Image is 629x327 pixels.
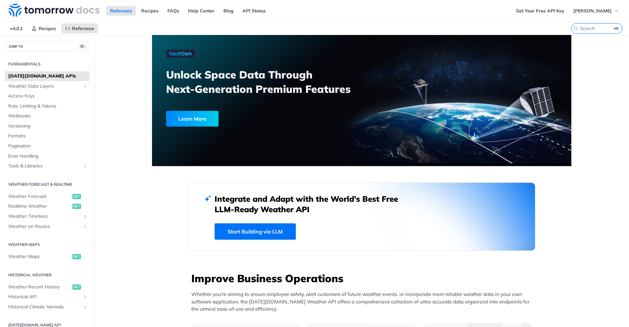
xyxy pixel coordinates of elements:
h2: Fundamentals [5,61,89,67]
a: Weather Data LayersShow subpages for Weather Data Layers [5,81,89,91]
a: Weather Mapsget [5,252,89,262]
span: Reference [72,26,94,31]
span: Access Keys [8,93,88,99]
span: Weather Timelines [8,213,81,220]
a: Rate Limiting & Tokens [5,101,89,111]
span: ⌘/ [79,44,86,49]
h3: Unlock Space Data Through Next-Generation Premium Features [166,67,369,96]
span: v4.0.1 [7,24,26,33]
a: Recipes [138,6,162,16]
span: Weather on Routes [8,223,81,230]
span: Tools & Libraries [8,163,81,169]
a: Weather on RoutesShow subpages for Weather on Routes [5,222,89,232]
span: Error Handling [8,153,88,160]
span: Versioning [8,123,88,129]
a: Formats [5,131,89,141]
span: Historical Climate Normals [8,304,81,310]
span: Recipes [39,26,56,31]
h2: Weather Forecast & realtime [5,181,89,187]
span: get [72,194,81,199]
a: Weather Forecastget [5,192,89,201]
svg: Search [573,26,578,31]
a: Pagination [5,141,89,151]
a: Historical Climate NormalsShow subpages for Historical Climate Normals [5,302,89,312]
a: Help Center [184,6,218,16]
a: Access Keys [5,91,89,101]
a: Reference [106,6,136,16]
a: FAQs [164,6,183,16]
span: Historical API [8,294,81,300]
img: Tomorrow.io Weather API Docs [9,4,100,17]
a: Error Handling [5,151,89,161]
span: Realtime Weather [8,203,71,210]
span: Weather Forecast [8,193,71,200]
kbd: ⌘K [612,25,620,32]
a: Historical APIShow subpages for Historical API [5,292,89,302]
a: API Status [239,6,269,16]
h3: Improve Business Operations [191,271,535,285]
span: [DATE][DOMAIN_NAME] APIs [8,73,88,79]
button: Show subpages for Historical API [83,294,88,300]
span: get [72,254,81,259]
a: Start Building via LLM [215,223,296,240]
span: get [72,284,81,290]
button: Show subpages for Weather Timelines [83,214,88,219]
button: Show subpages for Weather on Routes [83,224,88,229]
a: Learn More [166,111,328,127]
a: [DATE][DOMAIN_NAME] APIs [5,71,89,81]
a: Tools & LibrariesShow subpages for Tools & Libraries [5,161,89,171]
button: Show subpages for Weather Data Layers [83,84,88,89]
button: JUMP TO⌘/ [5,42,89,51]
span: [PERSON_NAME] [573,8,612,14]
span: Weather Maps [8,253,71,260]
a: Versioning [5,121,89,131]
span: get [72,204,81,209]
a: Get Your Free API Key [512,6,568,16]
span: Weather Recent History [8,284,71,290]
img: NextGen [166,50,195,58]
span: Webhooks [8,113,88,119]
h2: Integrate and Adapt with the World’s Best Free LLM-Ready Weather API [215,194,408,215]
button: Show subpages for Historical Climate Normals [83,304,88,310]
h2: Weather Maps [5,242,89,248]
span: Weather Data Layers [8,83,81,90]
div: Learn More [166,111,219,127]
a: Realtime Weatherget [5,201,89,211]
a: Webhooks [5,111,89,121]
a: Blog [220,6,237,16]
span: Formats [8,133,88,139]
span: Rate Limiting & Tokens [8,103,88,110]
a: Weather TimelinesShow subpages for Weather Timelines [5,212,89,221]
span: Pagination [8,143,88,149]
a: Reference [61,24,98,33]
button: Show subpages for Tools & Libraries [83,163,88,169]
a: Weather Recent Historyget [5,282,89,292]
button: [PERSON_NAME] [570,6,622,16]
p: Whether you’re aiming to ensure employee safety, alert customers of future weather events, or inc... [191,291,535,313]
h2: Historical Weather [5,272,89,278]
a: Recipes [28,24,60,33]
